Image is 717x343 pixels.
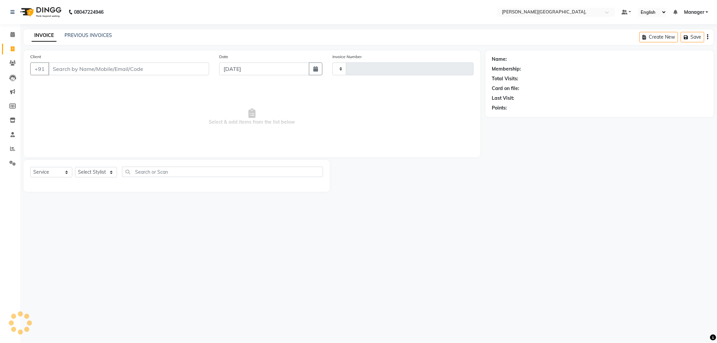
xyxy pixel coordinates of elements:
[639,32,678,42] button: Create New
[17,3,63,22] img: logo
[30,62,49,75] button: +91
[32,30,56,42] a: INVOICE
[492,95,515,102] div: Last Visit:
[492,85,520,92] div: Card on file:
[74,3,104,22] b: 08047224946
[48,62,209,75] input: Search by Name/Mobile/Email/Code
[492,56,507,63] div: Name:
[122,167,323,177] input: Search or Scan
[681,32,704,42] button: Save
[492,75,519,82] div: Total Visits:
[332,54,362,60] label: Invoice Number
[219,54,228,60] label: Date
[492,66,521,73] div: Membership:
[492,104,507,112] div: Points:
[30,83,474,151] span: Select & add items from the list below
[65,32,112,38] a: PREVIOUS INVOICES
[684,9,704,16] span: Manager
[30,54,41,60] label: Client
